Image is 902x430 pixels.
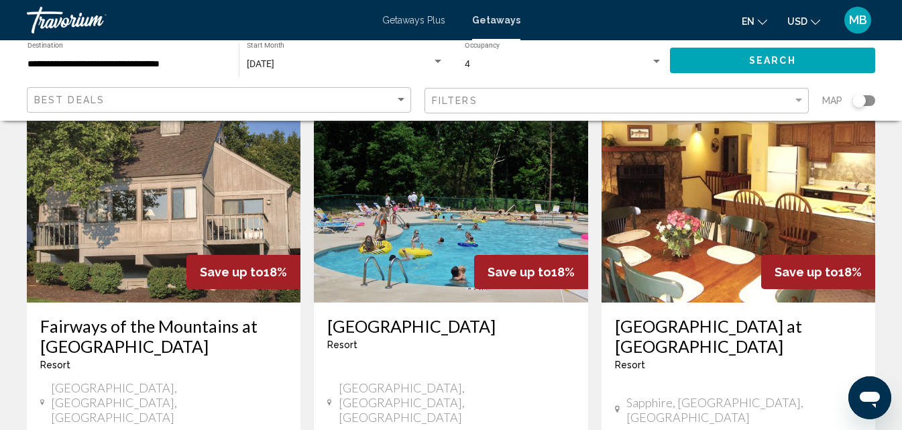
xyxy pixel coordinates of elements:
div: 18% [761,255,875,289]
a: [GEOGRAPHIC_DATA] at [GEOGRAPHIC_DATA] [615,316,862,356]
div: 18% [474,255,588,289]
span: Filters [432,95,477,106]
img: 3420I01X.jpg [602,88,875,303]
button: Filter [425,87,809,115]
img: 0195E01X.jpg [27,88,300,303]
span: [GEOGRAPHIC_DATA], [GEOGRAPHIC_DATA], [GEOGRAPHIC_DATA] [339,380,575,425]
span: Sapphire, [GEOGRAPHIC_DATA], [GEOGRAPHIC_DATA] [626,395,862,425]
button: User Menu [840,6,875,34]
a: Getaways [472,15,520,25]
span: MB [849,13,867,27]
span: USD [787,16,807,27]
span: Search [749,56,796,66]
a: Travorium [27,7,369,34]
img: 4305O01X.jpg [314,88,587,303]
span: [GEOGRAPHIC_DATA], [GEOGRAPHIC_DATA], [GEOGRAPHIC_DATA] [51,380,287,425]
span: Save up to [775,265,838,279]
span: Resort [615,360,645,370]
button: Change language [742,11,767,31]
mat-select: Sort by [34,95,407,106]
span: Save up to [488,265,551,279]
span: 4 [465,58,470,69]
div: 18% [186,255,300,289]
a: Fairways of the Mountains at [GEOGRAPHIC_DATA] [40,316,287,356]
span: en [742,16,754,27]
span: Resort [327,339,357,350]
a: Getaways Plus [382,15,445,25]
span: [DATE] [247,58,274,69]
iframe: Кнопка запуска окна обмена сообщениями [848,376,891,419]
button: Change currency [787,11,820,31]
button: Search [670,48,875,72]
a: [GEOGRAPHIC_DATA] [327,316,574,336]
span: Map [822,91,842,110]
span: Resort [40,360,70,370]
span: Save up to [200,265,264,279]
span: Best Deals [34,95,105,105]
